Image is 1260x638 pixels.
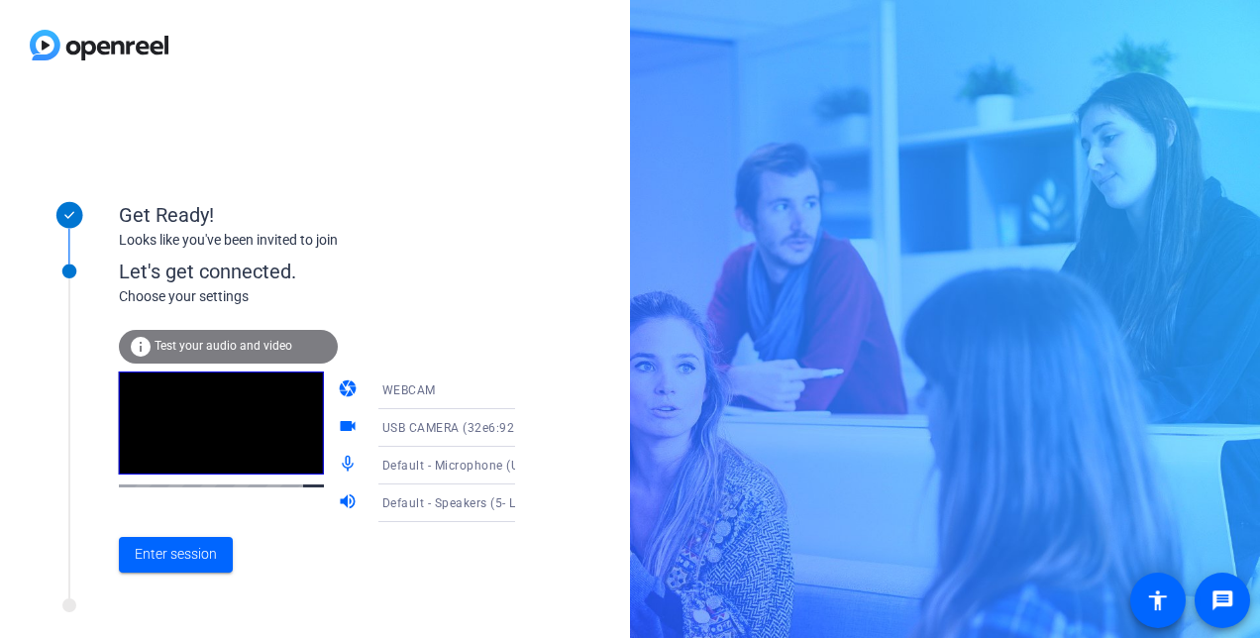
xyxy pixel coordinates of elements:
[135,544,217,565] span: Enter session
[119,257,556,286] div: Let's get connected.
[338,416,362,440] mat-icon: videocam
[1210,588,1234,612] mat-icon: message
[119,537,233,573] button: Enter session
[382,457,668,473] span: Default - Microphone (USB CAMERA) (32e6:9221)
[338,454,362,478] mat-icon: mic_none
[382,419,534,435] span: USB CAMERA (32e6:9221)
[382,383,436,397] span: WEBCAM
[338,378,362,402] mat-icon: camera
[119,200,515,230] div: Get Ready!
[382,494,689,510] span: Default - Speakers (5- Logi USB Headset) (046d:0a8f)
[1146,588,1170,612] mat-icon: accessibility
[338,491,362,515] mat-icon: volume_up
[155,339,292,353] span: Test your audio and video
[119,230,515,251] div: Looks like you've been invited to join
[129,335,153,359] mat-icon: info
[119,286,556,307] div: Choose your settings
